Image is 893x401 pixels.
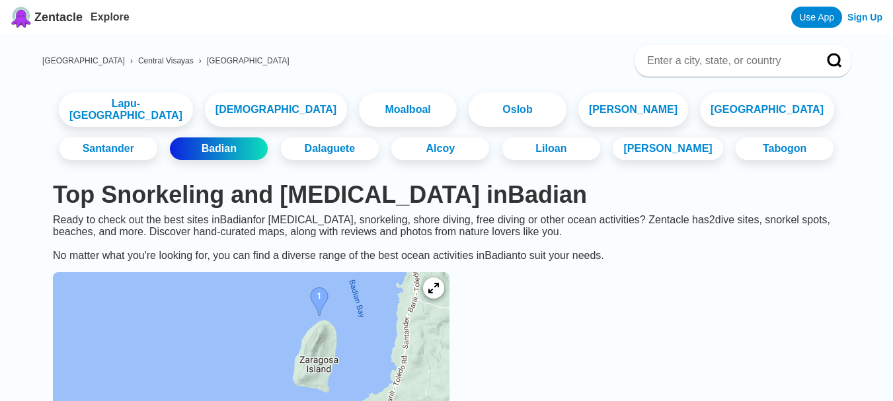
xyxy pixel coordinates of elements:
[11,7,32,28] img: Zentacle logo
[469,92,566,127] a: Oslob
[42,214,851,262] div: Ready to check out the best sites in Badian for [MEDICAL_DATA], snorkeling, shore diving, free di...
[59,137,157,160] a: Santander
[700,92,834,127] a: [GEOGRAPHIC_DATA]
[53,181,840,209] h1: Top Snorkeling and [MEDICAL_DATA] in Badian
[138,56,194,65] a: Central Visayas
[91,11,130,22] a: Explore
[578,92,688,127] a: [PERSON_NAME]
[34,11,83,24] span: Zentacle
[199,56,202,65] span: ›
[170,137,268,160] a: Badian
[207,56,290,65] a: [GEOGRAPHIC_DATA]
[613,137,722,160] a: [PERSON_NAME]
[391,137,489,160] a: Alcoy
[646,54,808,67] input: Enter a city, state, or country
[11,7,83,28] a: Zentacle logoZentacle
[42,56,125,65] a: [GEOGRAPHIC_DATA]
[281,137,379,160] a: Dalaguete
[502,137,600,160] a: Liloan
[791,7,842,28] a: Use App
[205,92,347,127] a: [DEMOGRAPHIC_DATA]
[847,12,882,22] a: Sign Up
[736,137,834,160] a: Tabogon
[59,92,193,127] a: Lapu-[GEOGRAPHIC_DATA]
[130,56,133,65] span: ›
[359,92,457,127] a: Moalboal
